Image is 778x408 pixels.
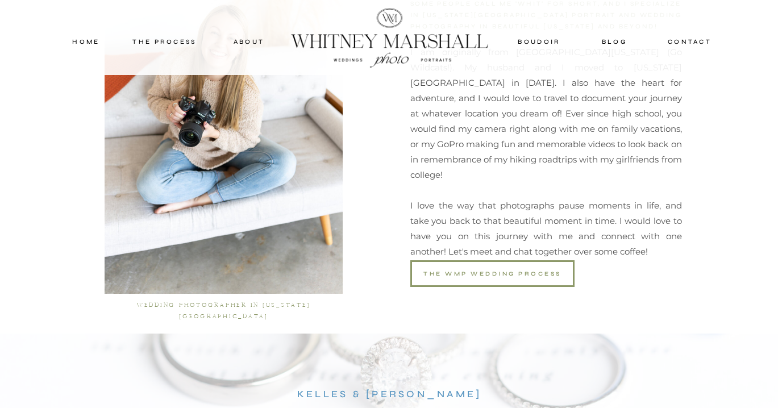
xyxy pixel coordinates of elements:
[418,269,567,279] a: the wmp wedding process
[131,36,199,47] a: THE PROCESS
[221,36,277,47] a: about
[115,299,332,310] h2: WEDDING PHOTOGRAPHER IN [US_STATE][GEOGRAPHIC_DATA]
[410,44,682,243] p: I am originally from [GEOGRAPHIC_DATA][US_STATE] (Go Wildcats!). My husband and I moved to [US_ST...
[517,36,563,47] a: boudoir
[663,36,717,47] a: contact
[276,386,504,402] p: KELLES & [PERSON_NAME] REVIEW:
[590,36,640,47] a: blog
[62,36,111,47] a: home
